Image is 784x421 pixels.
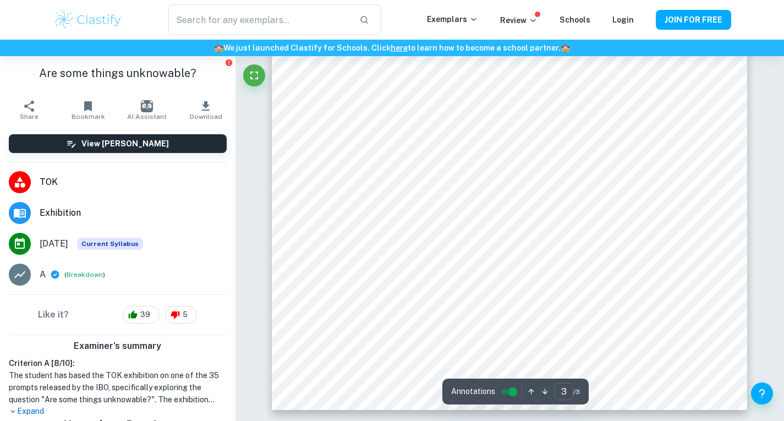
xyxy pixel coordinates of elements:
span: Share [20,113,39,121]
p: Review [500,14,538,26]
a: here [391,43,408,52]
p: A [40,268,46,281]
a: Login [612,15,634,24]
h1: The student has based the TOK exhibition on one of the 35 prompts released by the IBO, specifical... [9,369,227,406]
button: Breakdown [67,270,103,280]
span: Exhibition [40,206,227,220]
button: JOIN FOR FREE [656,10,731,30]
button: View [PERSON_NAME] [9,134,227,153]
img: Clastify logo [53,9,123,31]
span: Annotations [451,386,495,397]
button: Bookmark [59,95,118,125]
input: Search for any exemplars... [168,4,350,35]
button: Help and Feedback [751,382,773,404]
span: [DATE] [40,237,68,250]
span: 39 [134,309,156,320]
div: This exemplar is based on the current syllabus. Feel free to refer to it for inspiration/ideas wh... [77,238,143,250]
button: AI Assistant [118,95,177,125]
button: Fullscreen [243,64,265,86]
button: Report issue [225,58,233,67]
span: / 3 [573,387,580,397]
span: ( ) [64,270,105,280]
span: AI Assistant [127,113,167,121]
span: Bookmark [72,113,105,121]
h6: Examiner's summary [4,340,231,353]
span: 🏫 [214,43,223,52]
a: Schools [560,15,590,24]
span: 5 [177,309,194,320]
span: 🏫 [561,43,570,52]
button: Download [177,95,235,125]
h6: Criterion A [ 8 / 10 ]: [9,357,227,369]
p: Expand [9,406,227,417]
span: TOK [40,176,227,189]
span: Download [190,113,222,121]
h6: View [PERSON_NAME] [81,138,169,150]
h6: Like it? [38,308,69,321]
img: AI Assistant [141,100,153,112]
p: Exemplars [427,13,478,25]
div: 5 [165,306,197,324]
h6: We just launched Clastify for Schools. Click to learn how to become a school partner. [2,42,782,54]
span: Current Syllabus [77,238,143,250]
div: 39 [123,306,160,324]
h1: Are some things unknowable? [9,65,227,81]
